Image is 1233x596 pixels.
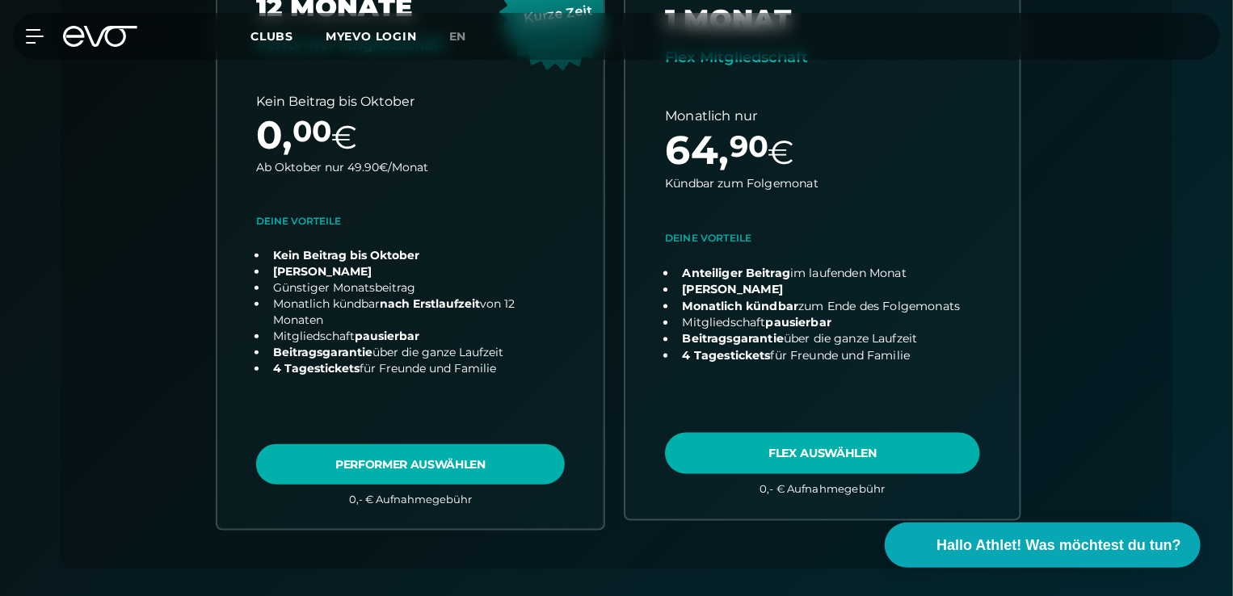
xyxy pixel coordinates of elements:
[250,28,326,44] a: Clubs
[326,29,417,44] a: MYEVO LOGIN
[449,27,486,46] a: en
[250,29,293,44] span: Clubs
[885,523,1201,568] button: Hallo Athlet! Was möchtest du tun?
[449,29,467,44] span: en
[936,535,1181,556] span: Hallo Athlet! Was möchtest du tun?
